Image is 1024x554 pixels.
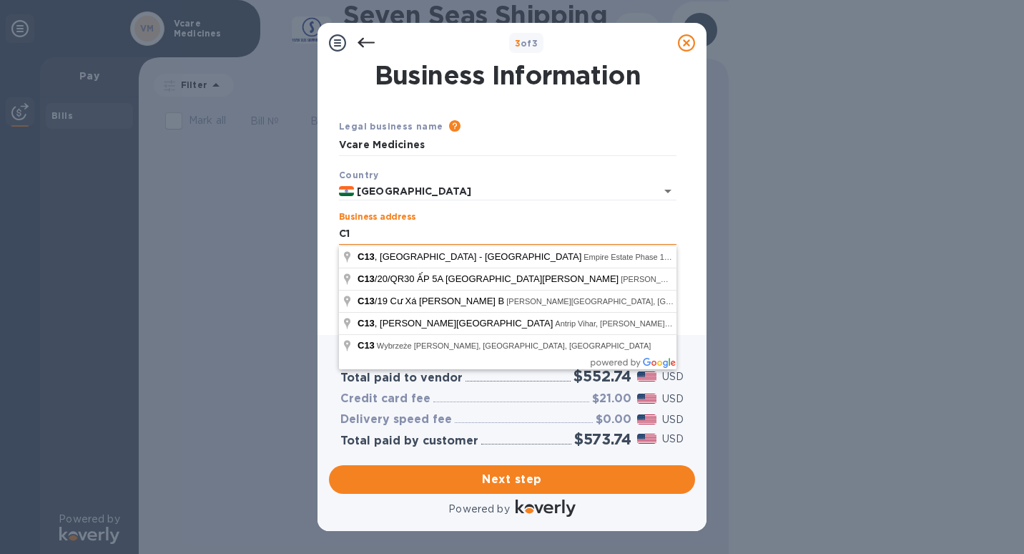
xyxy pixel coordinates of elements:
[358,273,621,284] span: /20/QR30 ẤP 5A [GEOGRAPHIC_DATA][PERSON_NAME]
[592,392,631,406] h3: $21.00
[340,471,684,488] span: Next step
[662,412,684,427] p: USD
[340,413,452,427] h3: Delivery speed fee
[637,394,656,404] img: USD
[637,414,656,424] img: USD
[339,170,379,180] b: Country
[358,251,375,262] span: C13
[621,275,992,283] span: [PERSON_NAME], [PERSON_NAME], [GEOGRAPHIC_DATA][PERSON_NAME], [GEOGRAPHIC_DATA]
[339,213,415,222] label: Business address
[515,38,521,49] span: 3
[358,318,555,329] span: , [PERSON_NAME][GEOGRAPHIC_DATA]
[377,341,651,350] span: Wybrzeże [PERSON_NAME], [GEOGRAPHIC_DATA], [GEOGRAPHIC_DATA]
[596,413,631,427] h3: $0.00
[339,121,443,132] b: Legal business name
[448,502,509,517] p: Powered by
[637,434,656,444] img: USD
[515,38,538,49] b: of 3
[340,392,430,406] h3: Credit card fee
[336,60,679,90] h1: Business Information
[339,186,354,196] img: IN
[339,135,676,156] input: Enter legal business name
[658,181,678,201] button: Open
[358,296,375,306] span: C13
[573,367,631,385] h2: $552.74
[662,369,684,384] p: USD
[340,434,478,448] h3: Total paid by customer
[662,392,684,407] p: USD
[506,297,825,306] span: [PERSON_NAME][GEOGRAPHIC_DATA], [GEOGRAPHIC_DATA], [GEOGRAPHIC_DATA]
[555,319,1005,328] span: Antrip Vihar, [PERSON_NAME][GEOGRAPHIC_DATA], [GEOGRAPHIC_DATA], [GEOGRAPHIC_DATA], [GEOGRAPHIC_D...
[358,273,375,284] span: C13
[358,340,375,351] span: C13
[516,500,576,517] img: Logo
[329,465,695,494] button: Next step
[340,371,463,385] h3: Total paid to vendor
[358,318,375,329] span: C13
[574,430,631,448] h2: $573.74
[354,183,636,200] input: Select country
[358,296,506,306] span: /19 Cư Xá [PERSON_NAME] B
[358,251,584,262] span: , [GEOGRAPHIC_DATA] - [GEOGRAPHIC_DATA]
[662,432,684,447] p: USD
[637,371,656,382] img: USD
[339,223,676,245] input: Enter address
